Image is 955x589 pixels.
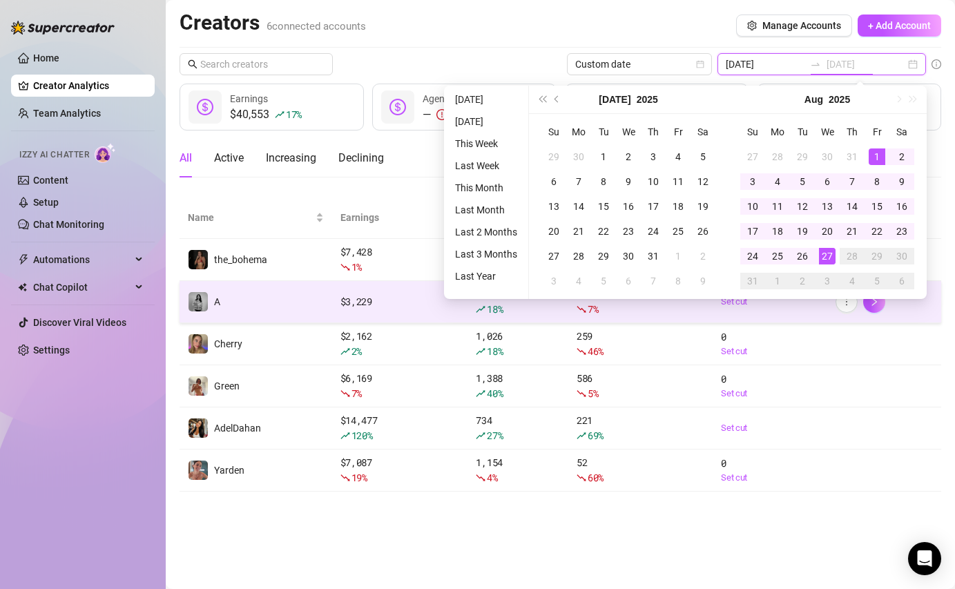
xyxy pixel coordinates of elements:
td: 2025-08-03 [740,169,765,194]
td: 2025-07-31 [641,244,666,269]
img: Cherry [189,334,208,354]
div: 15 [869,198,885,215]
span: exclamation-circle [436,109,447,120]
div: 25 [769,248,786,264]
div: 27 [744,148,761,165]
div: 8 [869,173,885,190]
th: Mo [765,119,790,144]
div: 26 [794,248,811,264]
td: 2025-08-11 [765,194,790,219]
td: 2025-08-30 [889,244,914,269]
th: Mo [566,119,591,144]
span: 120 % [351,429,373,442]
td: 2025-06-29 [541,144,566,169]
div: Agency Revenue [423,91,508,106]
span: info-circle [932,59,941,69]
span: 18 % [487,345,503,358]
span: Earnings [340,210,449,225]
div: 20 [546,223,562,240]
div: 1 [595,148,612,165]
div: 87 [577,287,704,317]
td: 2025-08-02 [691,244,715,269]
li: Last Week [450,157,523,174]
li: Last Month [450,202,523,218]
div: 2 [620,148,637,165]
td: 2025-08-16 [889,194,914,219]
div: 1,026 [476,329,560,359]
div: 5 [794,173,811,190]
div: 17 [645,198,662,215]
button: Choose a month [599,86,630,113]
span: Manage Accounts [762,20,841,31]
div: 29 [546,148,562,165]
a: Content [33,175,68,186]
div: 5 [595,273,612,289]
span: rise [275,110,284,119]
div: 23 [620,223,637,240]
a: Discover Viral Videos [33,317,126,328]
span: the_bohema [214,254,267,265]
img: Chat Copilot [18,282,27,292]
div: 5 [869,273,885,289]
div: 8 [670,273,686,289]
button: Previous month (PageUp) [550,86,565,113]
span: to [810,59,821,70]
td: 2025-08-14 [840,194,865,219]
h2: Creators [180,10,366,36]
td: 2025-07-15 [591,194,616,219]
td: 2025-08-27 [815,244,840,269]
th: We [815,119,840,144]
th: Th [641,119,666,144]
td: 2025-08-19 [790,219,815,244]
span: 18 % [487,302,503,316]
a: Set cut [721,421,818,435]
div: 31 [844,148,860,165]
div: 17 [744,223,761,240]
td: 2025-07-14 [566,194,591,219]
div: 8 [595,173,612,190]
div: $ 3,229 [340,294,460,309]
td: 2025-07-29 [790,144,815,169]
span: A [214,296,220,307]
td: 2025-07-03 [641,144,666,169]
span: AdelDahan [214,423,261,434]
img: AdelDahan [189,418,208,438]
span: fall [340,262,350,272]
td: 2025-08-23 [889,219,914,244]
td: 2025-07-26 [691,219,715,244]
td: 2025-07-09 [616,169,641,194]
td: 2025-07-11 [666,169,691,194]
div: 18 [670,198,686,215]
a: Set cut [721,387,818,400]
td: 2025-08-08 [666,269,691,293]
td: 2025-08-18 [765,219,790,244]
div: 9 [695,273,711,289]
div: 22 [595,223,612,240]
td: 2025-07-30 [616,244,641,269]
div: 6 [894,273,910,289]
div: 2 [894,148,910,165]
div: 259 [577,329,704,359]
div: 25 [670,223,686,240]
div: 5 [695,148,711,165]
td: 2025-08-25 [765,244,790,269]
td: 2025-08-09 [691,269,715,293]
span: calendar [696,60,704,68]
span: fall [577,347,586,356]
td: 2025-07-16 [616,194,641,219]
th: We [616,119,641,144]
td: 2025-08-20 [815,219,840,244]
span: 2 % [351,345,362,358]
span: Chat Copilot [33,276,131,298]
div: 30 [894,248,910,264]
span: Automations [33,249,131,271]
span: dollar-circle [197,99,213,115]
div: 0 [721,371,818,400]
td: 2025-08-06 [616,269,641,293]
td: 2025-07-22 [591,219,616,244]
div: $ 7,428 [340,244,460,275]
div: 1 [670,248,686,264]
th: Name [180,197,332,239]
th: Su [541,119,566,144]
div: 3 [744,173,761,190]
